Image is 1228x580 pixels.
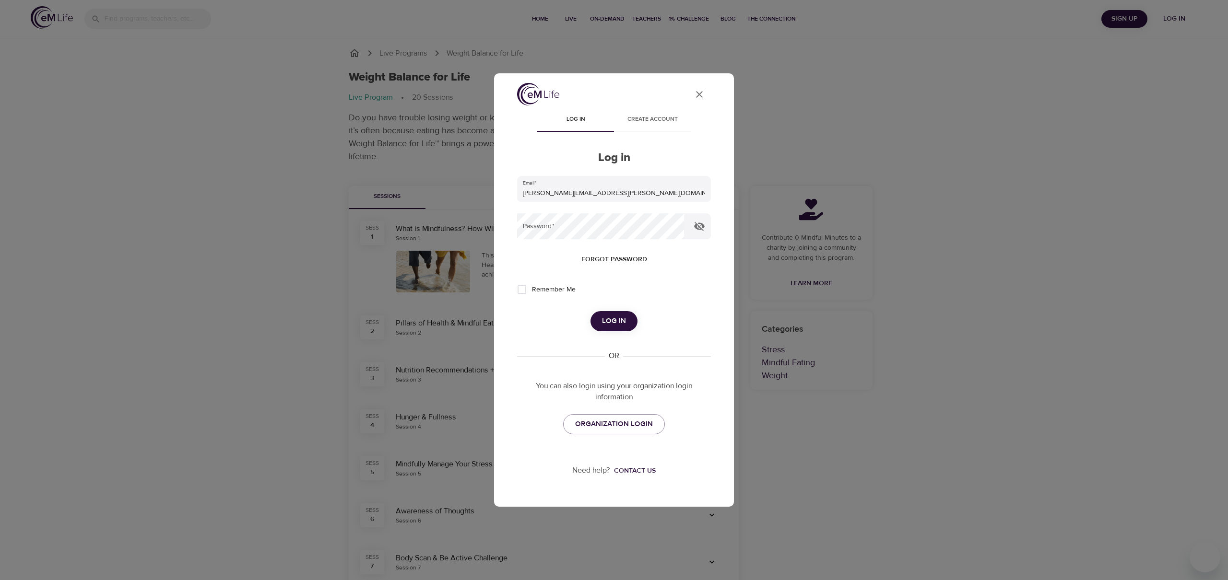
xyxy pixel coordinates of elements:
[688,83,711,106] button: close
[517,151,711,165] h2: Log in
[590,311,638,331] button: Log in
[578,251,651,268] button: Forgot password
[581,254,647,266] span: Forgot password
[532,285,576,295] span: Remember Me
[563,414,665,434] a: ORGANIZATION LOGIN
[572,465,610,476] p: Need help?
[605,350,623,361] div: OR
[610,466,656,476] a: Contact us
[543,115,608,125] span: Log in
[575,418,653,430] span: ORGANIZATION LOGIN
[602,315,626,327] span: Log in
[517,109,711,132] div: disabled tabs example
[517,83,559,105] img: logo
[620,115,685,125] span: Create account
[517,381,711,403] p: You can also login using your organization login information
[614,466,656,476] div: Contact us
